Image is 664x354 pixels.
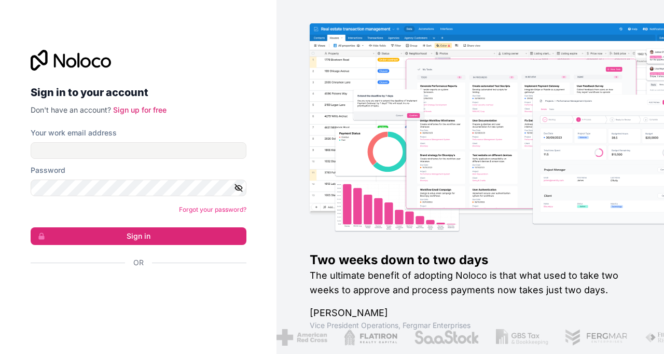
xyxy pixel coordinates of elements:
h2: The ultimate benefit of adopting Noloco is that what used to take two weeks to approve and proces... [310,268,631,297]
h1: Two weeks down to two days [310,252,631,268]
input: Email address [31,142,246,159]
h1: Vice President Operations , Fergmar Enterprises [310,320,631,331]
h1: [PERSON_NAME] [310,306,631,320]
input: Password [31,180,246,196]
img: /assets/american-red-cross-BAupjrZR.png [276,329,327,346]
span: Or [133,257,144,268]
img: /assets/fergmar-CudnrXN5.png [565,329,628,346]
img: /assets/saastock-C6Zbiodz.png [414,329,479,346]
a: Sign up for free [113,105,167,114]
h2: Sign in to your account [31,83,246,102]
img: /assets/gbstax-C-GtDUiK.png [496,329,549,346]
span: Don't have an account? [31,105,111,114]
img: /assets/flatiron-C8eUkumj.png [344,329,398,346]
button: Sign in [31,227,246,245]
label: Password [31,165,65,175]
label: Your work email address [31,128,117,138]
a: Forgot your password? [179,206,246,213]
